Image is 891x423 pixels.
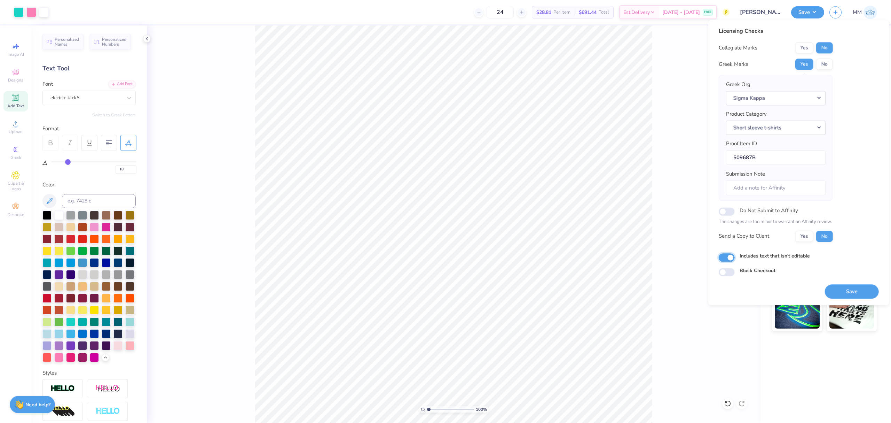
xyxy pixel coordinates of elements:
span: 100 % [476,406,487,413]
span: Personalized Names [55,37,79,47]
label: Product Category [726,110,767,118]
label: Submission Note [726,170,765,178]
div: Greek Marks [719,60,748,68]
button: No [816,42,833,53]
span: $691.44 [579,9,597,16]
img: Water based Ink [829,294,874,329]
label: Do Not Submit to Affinity [740,206,798,215]
label: Font [42,80,53,88]
img: Negative Space [96,407,120,415]
div: Send a Copy to Client [719,232,769,240]
span: Add Text [7,103,24,109]
img: Shadow [96,384,120,393]
button: No [816,231,833,242]
button: Save [791,6,824,18]
span: Designs [8,77,23,83]
div: Styles [42,369,136,377]
img: Glow in the Dark Ink [775,294,820,329]
input: Add a note for Affinity [726,180,826,195]
span: Per Item [553,9,570,16]
button: Short sleeve t-shirts [726,121,826,135]
img: 3d Illusion [50,406,75,417]
button: No [816,59,833,70]
div: Add Font [108,80,136,88]
strong: Need help? [25,401,50,408]
label: Block Checkout [740,267,775,274]
div: Text Tool [42,64,136,73]
div: Color [42,181,136,189]
span: Clipart & logos [3,180,28,192]
div: Collegiate Marks [719,44,757,52]
span: Decorate [7,212,24,217]
span: Personalized Numbers [102,37,127,47]
span: Total [599,9,609,16]
button: Yes [795,231,813,242]
span: Upload [9,129,23,134]
input: Untitled Design [735,5,786,19]
button: Yes [795,42,813,53]
img: Mariah Myssa Salurio [864,6,877,19]
label: Greek Org [726,80,750,89]
input: – – [487,6,514,18]
a: MM [853,6,877,19]
img: Stroke [50,385,75,393]
span: FREE [704,10,711,15]
label: Includes text that isn't editable [740,252,810,260]
span: Est. Delivery [623,9,650,16]
span: Greek [10,155,21,160]
span: $28.81 [536,9,551,16]
button: Save [825,284,879,299]
input: e.g. 7428 c [62,194,136,208]
div: Licensing Checks [719,27,833,35]
span: Image AI [8,52,24,57]
button: Switch to Greek Letters [92,112,136,118]
button: Sigma Kappa [726,91,826,105]
span: MM [853,8,862,16]
label: Proof Item ID [726,140,757,148]
button: Yes [795,59,813,70]
span: [DATE] - [DATE] [662,9,700,16]
div: Format [42,125,136,133]
p: The changes are too minor to warrant an Affinity review. [719,218,833,225]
